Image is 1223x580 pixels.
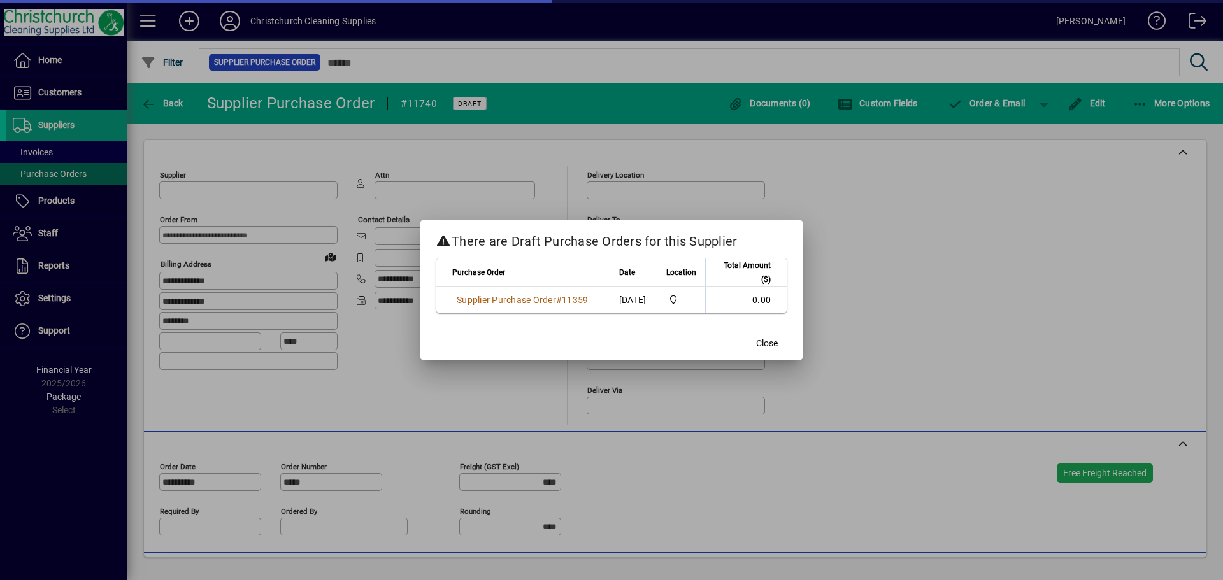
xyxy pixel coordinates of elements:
span: Supplier Purchase Order [457,295,556,305]
h2: There are Draft Purchase Orders for this Supplier [420,220,803,257]
span: # [556,295,562,305]
span: Christchurch Cleaning Supplies Ltd [665,293,698,307]
span: Purchase Order [452,265,505,279]
button: Close [747,332,787,355]
span: Location [666,265,696,279]
td: 0.00 [705,287,787,313]
span: Total Amount ($) [713,258,771,286]
span: Date [619,265,635,279]
td: [DATE] [611,287,657,313]
a: Supplier Purchase Order#11359 [452,293,592,307]
span: Close [756,337,778,350]
span: 11359 [562,295,588,305]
